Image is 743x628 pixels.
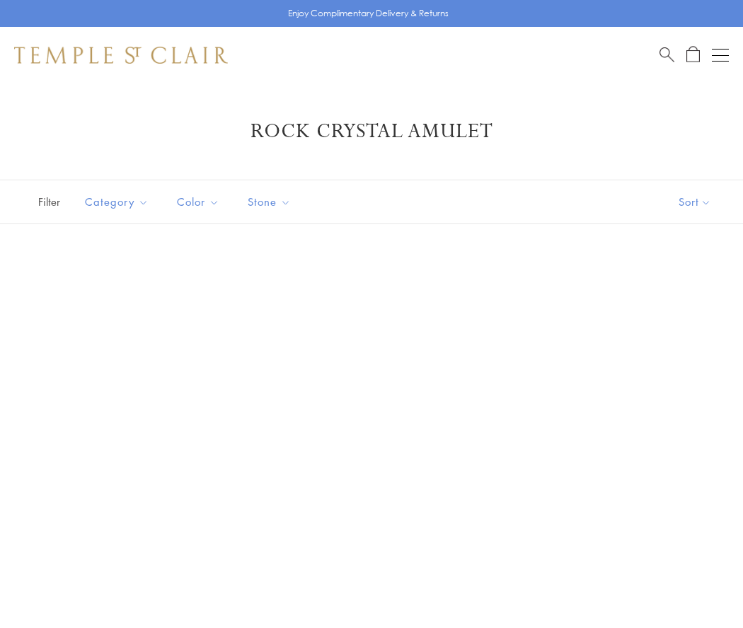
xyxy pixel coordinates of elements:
[686,46,700,64] a: Open Shopping Bag
[241,193,301,211] span: Stone
[74,186,159,218] button: Category
[647,180,743,223] button: Show sort by
[166,186,230,218] button: Color
[170,193,230,211] span: Color
[35,119,708,144] h1: Rock Crystal Amulet
[78,193,159,211] span: Category
[237,186,301,218] button: Stone
[288,6,449,21] p: Enjoy Complimentary Delivery & Returns
[712,47,729,64] button: Open navigation
[14,47,228,64] img: Temple St. Clair
[660,46,674,64] a: Search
